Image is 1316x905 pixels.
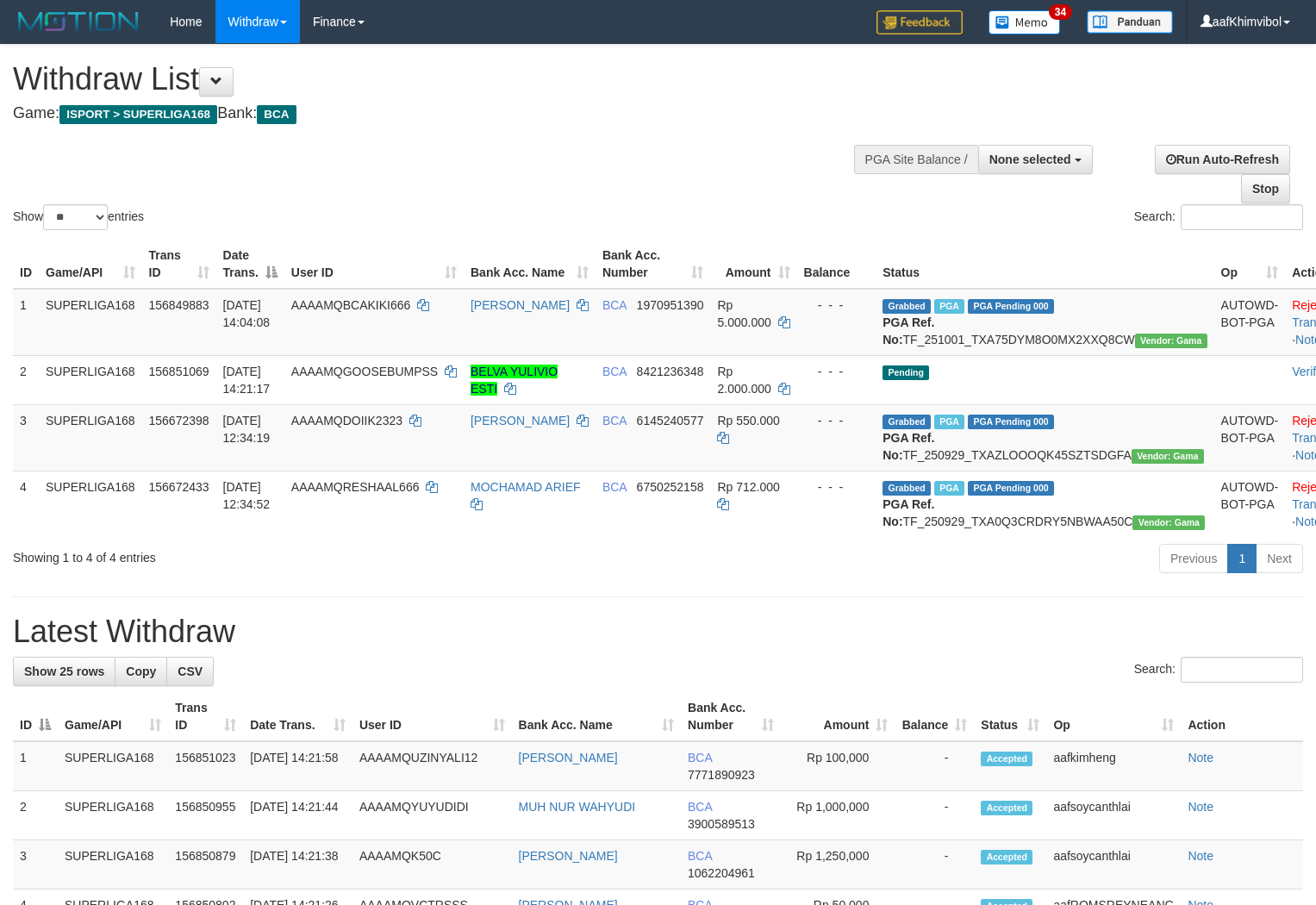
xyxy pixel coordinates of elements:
th: Op: activate to sort column ascending [1214,240,1286,289]
span: 34 [1049,4,1072,20]
td: 2 [13,791,58,840]
span: CSV [178,665,203,678]
span: 156672433 [149,480,209,494]
th: Bank Acc. Name: activate to sort column ascending [512,692,681,741]
td: aafkimheng [1046,741,1181,791]
th: Balance: activate to sort column ascending [895,692,974,741]
label: Search: [1134,204,1303,230]
td: TF_250929_TXA0Q3CRDRY5NBWAA50C [876,471,1213,537]
a: [PERSON_NAME] [471,298,570,312]
a: BELVA YULIVIO ESTI [471,365,558,396]
img: Button%20Memo.svg [989,10,1061,34]
span: BCA [688,751,712,765]
th: ID [13,240,39,289]
th: Bank Acc. Number: activate to sort column ascending [681,692,781,741]
input: Search: [1181,657,1303,683]
span: Copy 6750252158 to clipboard [637,480,704,494]
td: TF_250929_TXAZLOOOQK45SZTSDGFA [876,404,1213,471]
td: 3 [13,840,58,889]
span: BCA [257,105,296,124]
span: BCA [602,414,627,428]
span: Copy 1970951390 to clipboard [637,298,704,312]
td: AAAAMQUZINYALI12 [352,741,512,791]
span: Pending [883,365,929,380]
th: Op: activate to sort column ascending [1046,692,1181,741]
span: [DATE] 12:34:19 [223,414,271,445]
select: Showentries [43,204,108,230]
span: Copy 7771890923 to clipboard [688,768,755,782]
td: SUPERLIGA168 [58,791,168,840]
span: PGA Pending [968,415,1054,429]
td: [DATE] 14:21:44 [243,791,352,840]
th: Bank Acc. Name: activate to sort column ascending [464,240,596,289]
a: 1 [1227,544,1257,573]
h1: Withdraw List [13,62,860,97]
a: Show 25 rows [13,657,115,686]
span: [DATE] 14:21:17 [223,365,271,396]
td: TF_251001_TXA75DYM8O0MX2XXQ8CW [876,289,1213,356]
td: SUPERLIGA168 [58,741,168,791]
span: Marked by aafsoycanthlai [934,299,964,314]
th: User ID: activate to sort column ascending [284,240,464,289]
span: Marked by aafsoycanthlai [934,415,964,429]
span: None selected [989,153,1071,166]
td: SUPERLIGA168 [39,289,142,356]
a: [PERSON_NAME] [519,849,618,863]
th: Status [876,240,1213,289]
th: Amount: activate to sort column ascending [781,692,895,741]
td: AUTOWD-BOT-PGA [1214,289,1286,356]
td: AAAAMQK50C [352,840,512,889]
td: SUPERLIGA168 [39,404,142,471]
div: - - - [804,363,870,380]
span: [DATE] 14:04:08 [223,298,271,329]
span: Copy 3900589513 to clipboard [688,817,755,831]
a: Stop [1241,174,1290,203]
a: Note [1188,849,1213,863]
span: AAAAMQBCAKIKI666 [291,298,411,312]
td: - [895,741,974,791]
label: Show entries [13,204,144,230]
th: Game/API: activate to sort column ascending [39,240,142,289]
td: 3 [13,404,39,471]
td: - [895,840,974,889]
span: PGA Pending [968,299,1054,314]
td: 156850955 [168,791,243,840]
td: SUPERLIGA168 [58,840,168,889]
td: [DATE] 14:21:38 [243,840,352,889]
div: PGA Site Balance / [854,145,978,174]
a: Next [1256,544,1303,573]
span: AAAAMQDOIIK2323 [291,414,402,428]
td: 2 [13,355,39,404]
span: BCA [602,365,627,378]
img: MOTION_logo.png [13,9,144,34]
span: AAAAMQGOOSEBUMPSS [291,365,438,378]
th: Game/API: activate to sort column ascending [58,692,168,741]
div: - - - [804,478,870,496]
td: Rp 1,000,000 [781,791,895,840]
th: Trans ID: activate to sort column ascending [168,692,243,741]
td: SUPERLIGA168 [39,355,142,404]
td: aafsoycanthlai [1046,791,1181,840]
b: PGA Ref. No: [883,431,934,462]
td: 4 [13,471,39,537]
th: Status: activate to sort column ascending [974,692,1046,741]
span: Vendor URL: https://trx31.1velocity.biz [1135,334,1207,348]
a: [PERSON_NAME] [519,751,618,765]
th: Date Trans.: activate to sort column descending [216,240,284,289]
a: Copy [115,657,167,686]
span: BCA [688,849,712,863]
span: Copy 1062204961 to clipboard [688,866,755,880]
td: aafsoycanthlai [1046,840,1181,889]
span: ISPORT > SUPERLIGA168 [59,105,217,124]
span: Grabbed [883,481,931,496]
h1: Latest Withdraw [13,615,1303,649]
span: Marked by aafsoycanthlai [934,481,964,496]
img: panduan.png [1087,10,1173,34]
b: PGA Ref. No: [883,315,934,346]
td: AUTOWD-BOT-PGA [1214,471,1286,537]
th: Bank Acc. Number: activate to sort column ascending [596,240,711,289]
th: Trans ID: activate to sort column ascending [142,240,216,289]
th: Amount: activate to sort column ascending [710,240,796,289]
td: SUPERLIGA168 [39,471,142,537]
label: Search: [1134,657,1303,683]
